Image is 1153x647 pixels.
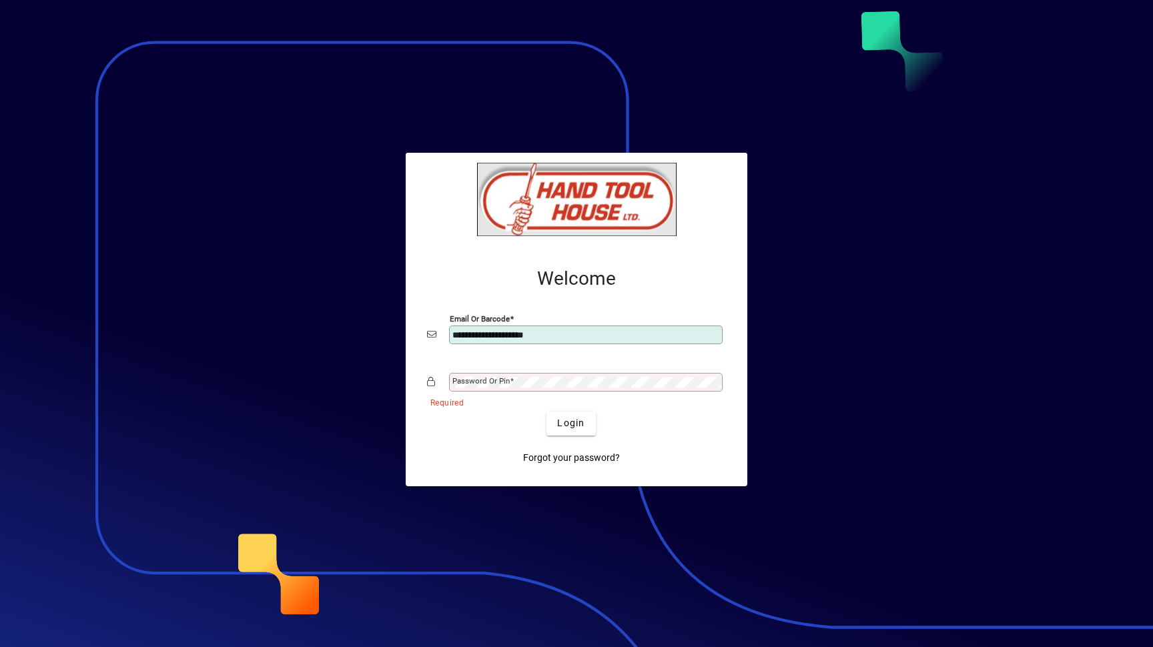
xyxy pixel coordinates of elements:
button: Login [546,412,595,436]
mat-error: Required [430,395,715,409]
span: Login [557,416,585,430]
a: Forgot your password? [518,446,625,470]
h2: Welcome [427,267,726,290]
mat-label: Password or Pin [452,376,510,386]
span: Forgot your password? [523,451,620,465]
mat-label: Email or Barcode [450,313,510,323]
